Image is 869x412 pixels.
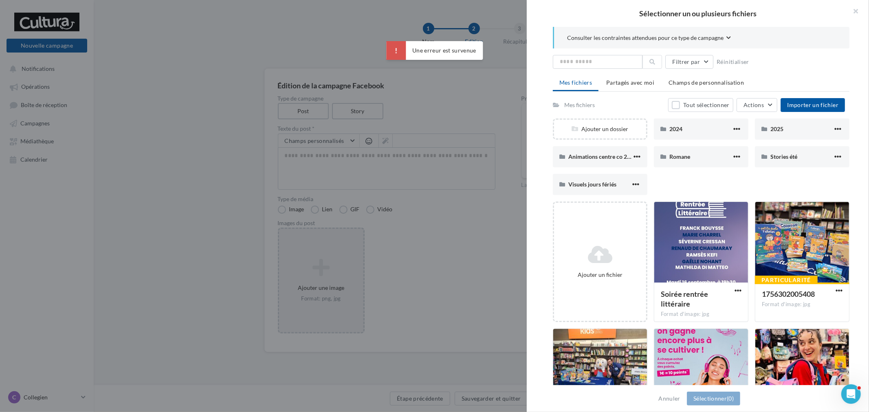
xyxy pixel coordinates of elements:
[841,384,861,404] iframe: Intercom live chat
[762,301,843,308] div: Format d'image: jpg
[737,98,777,112] button: Actions
[781,98,845,112] button: Importer un fichier
[656,394,684,403] button: Annuler
[564,101,595,109] div: Mes fichiers
[567,33,731,44] button: Consulter les contraintes attendues pour ce type de campagne
[787,101,838,108] span: Importer un fichier
[762,289,815,298] span: 1756302005408
[727,395,734,402] span: (0)
[713,57,752,67] button: Réinitialiser
[554,125,646,133] div: Ajouter un dossier
[665,55,713,69] button: Filtrer par
[559,79,592,86] span: Mes fichiers
[606,79,654,86] span: Partagés avec moi
[568,181,616,188] span: Visuels jours fériés
[770,125,783,132] span: 2025
[661,311,741,318] div: Format d'image: jpg
[557,271,643,279] div: Ajouter un fichier
[770,153,797,160] span: Stories été
[669,79,744,86] span: Champs de personnalisation
[386,41,483,60] div: Une erreur est survenue
[687,392,740,405] button: Sélectionner(0)
[669,153,690,160] span: Romane
[668,98,733,112] button: Tout sélectionner
[540,10,856,17] h2: Sélectionner un ou plusieurs fichiers
[669,125,682,132] span: 2024
[568,153,637,160] span: Animations centre co 2025
[661,289,708,308] span: Soirée rentrée littéraire
[755,276,818,285] div: Particularité
[567,34,724,42] span: Consulter les contraintes attendues pour ce type de campagne
[744,101,764,108] span: Actions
